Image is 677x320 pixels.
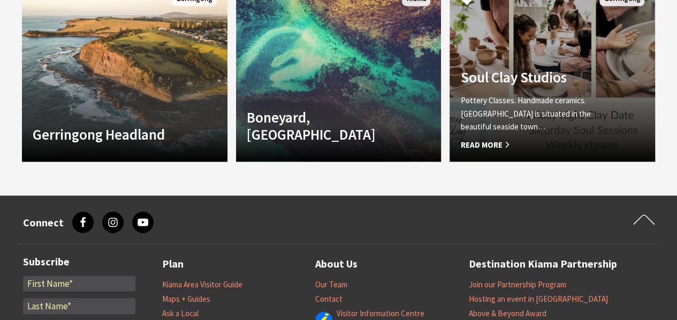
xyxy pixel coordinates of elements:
[162,308,199,318] a: Ask a Local
[315,279,347,289] a: Our Team
[315,255,357,272] a: About Us
[162,293,210,304] a: Maps + Guides
[460,94,613,133] p: Pottery Classes. Handmade ceramics. [GEOGRAPHIC_DATA] is situated in the beautiful seaside town…
[460,138,613,151] span: Read More
[23,216,64,228] h3: Connect
[469,255,617,272] a: Destination Kiama Partnership
[247,108,400,143] h4: Boneyard, [GEOGRAPHIC_DATA]
[23,298,135,314] input: Last Name*
[162,255,184,272] a: Plan
[23,276,135,292] input: First Name*
[469,279,566,289] a: Join our Partnership Program
[469,308,546,318] a: Above & Beyond Award
[33,125,186,142] h4: Gerringong Headland
[162,279,242,289] a: Kiama Area Visitor Guide
[337,308,424,318] a: Visitor Information Centre
[23,255,135,268] h3: Subscribe
[315,293,343,304] a: Contact
[460,68,613,86] h4: Soul Clay Studios
[469,293,608,304] a: Hosting an event in [GEOGRAPHIC_DATA]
